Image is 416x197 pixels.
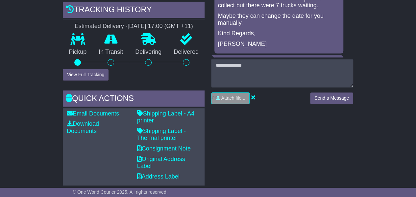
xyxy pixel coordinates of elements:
div: [DATE] 17:00 (GMT +11) [128,23,193,30]
div: Estimated Delivery - [63,23,205,30]
span: © One World Courier 2025. All rights reserved. [73,189,168,195]
p: Pickup [63,49,93,56]
a: Download Documents [67,120,99,134]
button: View Full Tracking [63,69,109,81]
p: Maybe they can change the date for you manually. [218,13,340,27]
a: Email Documents [67,110,119,117]
button: Send a Message [310,92,353,104]
a: Consignment Note [137,145,191,152]
div: Quick Actions [63,90,205,108]
p: Delivered [168,49,205,56]
a: Shipping Label - Thermal printer [137,128,186,142]
p: Kind Regards, [218,30,340,37]
p: Delivering [129,49,168,56]
a: Original Address Label [137,156,185,170]
a: Address Label [137,173,180,180]
p: In Transit [93,49,129,56]
a: Shipping Label - A4 printer [137,110,194,124]
div: Tracking history [63,2,205,19]
p: [PERSON_NAME] [218,41,340,48]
